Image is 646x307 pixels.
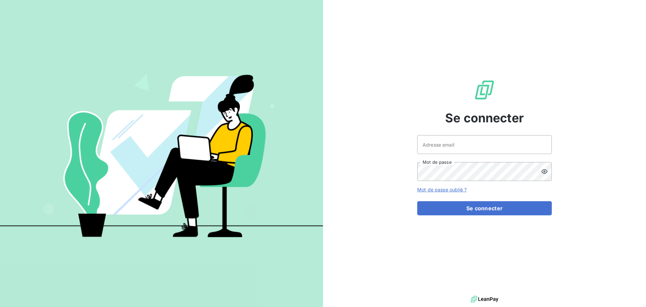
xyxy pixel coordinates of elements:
img: Logo LeanPay [474,79,495,101]
span: Se connecter [445,109,524,127]
img: logo [471,294,498,304]
button: Se connecter [417,201,552,215]
input: placeholder [417,135,552,154]
a: Mot de passe oublié ? [417,187,467,192]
